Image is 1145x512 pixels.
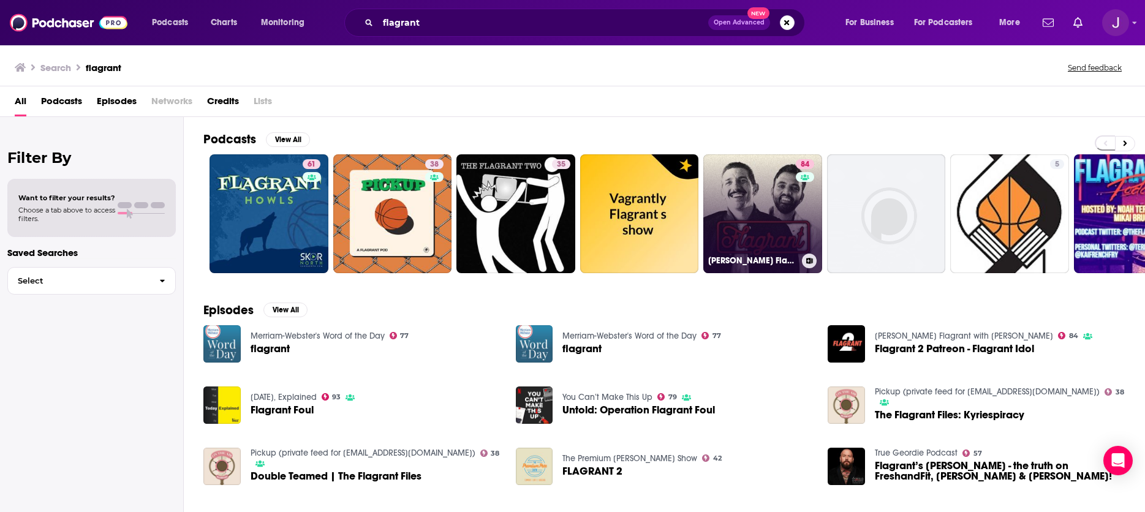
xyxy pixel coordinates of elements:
a: Podcasts [41,91,82,116]
a: FLAGRANT 2 [562,466,622,476]
span: New [747,7,769,19]
span: Charts [211,14,237,31]
a: Pickup (private feed for hello@flagrantmag.com) [875,386,1100,397]
a: Flagrant 2 Patreon - Flagrant Idol [875,344,1034,354]
span: flagrant [562,344,602,354]
a: 35 [552,159,570,169]
span: Double Teamed | The Flagrant Files [251,471,421,481]
h3: flagrant [86,62,121,73]
a: 77 [701,332,721,339]
a: 57 [962,450,982,457]
a: Credits [207,91,239,116]
span: 35 [557,159,565,171]
span: 42 [713,456,722,461]
a: 61 [303,159,320,169]
span: Networks [151,91,192,116]
img: Flagrant 2 Patreon - Flagrant Idol [828,325,865,363]
h2: Podcasts [203,132,256,147]
button: open menu [252,13,320,32]
span: 84 [801,159,809,171]
a: 79 [657,393,677,401]
img: Podchaser - Follow, Share and Rate Podcasts [10,11,127,34]
span: Want to filter your results? [18,194,115,202]
a: Flagrant’s AKAASH - the truth on FreshandFit, Andrew Schulz & Joe Rogan! [875,461,1125,481]
div: Open Intercom Messenger [1103,446,1133,475]
a: True Geordie Podcast [875,448,958,458]
span: Select [8,277,149,285]
span: 79 [668,394,677,400]
h2: Episodes [203,303,254,318]
a: You Can’t Make This Up [562,392,652,402]
a: 84[PERSON_NAME] Flagrant with [PERSON_NAME] [703,154,822,273]
a: All [15,91,26,116]
div: Search podcasts, credits, & more... [356,9,817,37]
span: Logged in as josephpapapr [1102,9,1129,36]
span: The Flagrant Files: Kyriespiracy [875,410,1024,420]
img: The Flagrant Files: Kyriespiracy [828,386,865,424]
span: 61 [308,159,316,171]
a: Pickup (private feed for hello@flagrantmag.com) [251,448,475,458]
a: Merriam-Webster's Word of the Day [251,331,385,341]
span: 93 [332,394,341,400]
img: flagrant [516,325,553,363]
a: 35 [456,154,575,273]
h2: Filter By [7,149,176,167]
img: Double Teamed | The Flagrant Files [203,448,241,485]
span: Lists [254,91,272,116]
a: Show notifications dropdown [1068,12,1087,33]
a: 38 [1105,388,1124,396]
button: open menu [143,13,204,32]
span: For Podcasters [914,14,973,31]
button: Show profile menu [1102,9,1129,36]
a: Episodes [97,91,137,116]
button: open menu [837,13,909,32]
a: PodcastsView All [203,132,310,147]
img: User Profile [1102,9,1129,36]
img: flagrant [203,325,241,363]
a: Andrew Schulz's Flagrant with Akaash Singh [875,331,1053,341]
a: 77 [390,332,409,339]
span: 5 [1055,159,1059,171]
img: FLAGRANT 2 [516,448,553,485]
button: Select [7,267,176,295]
span: 77 [712,333,721,339]
span: 57 [973,451,982,456]
h3: [PERSON_NAME] Flagrant with [PERSON_NAME] [708,255,797,266]
a: flagrant [251,344,290,354]
a: Merriam-Webster's Word of the Day [562,331,697,341]
a: 5 [1050,159,1064,169]
a: 61 [210,154,328,273]
a: EpisodesView All [203,303,308,318]
a: 38 [480,450,500,457]
a: Flagrant Foul [251,405,314,415]
a: Untold: Operation Flagrant Foul [562,405,715,415]
button: open menu [906,13,991,32]
a: Charts [203,13,244,32]
p: Saved Searches [7,247,176,258]
a: 5 [950,154,1069,273]
span: 84 [1069,333,1078,339]
a: 42 [702,454,722,462]
button: View All [266,132,310,147]
img: Untold: Operation Flagrant Foul [516,386,553,424]
span: 77 [400,333,409,339]
img: Flagrant Foul [203,386,241,424]
a: 93 [322,393,341,401]
button: open menu [991,13,1035,32]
